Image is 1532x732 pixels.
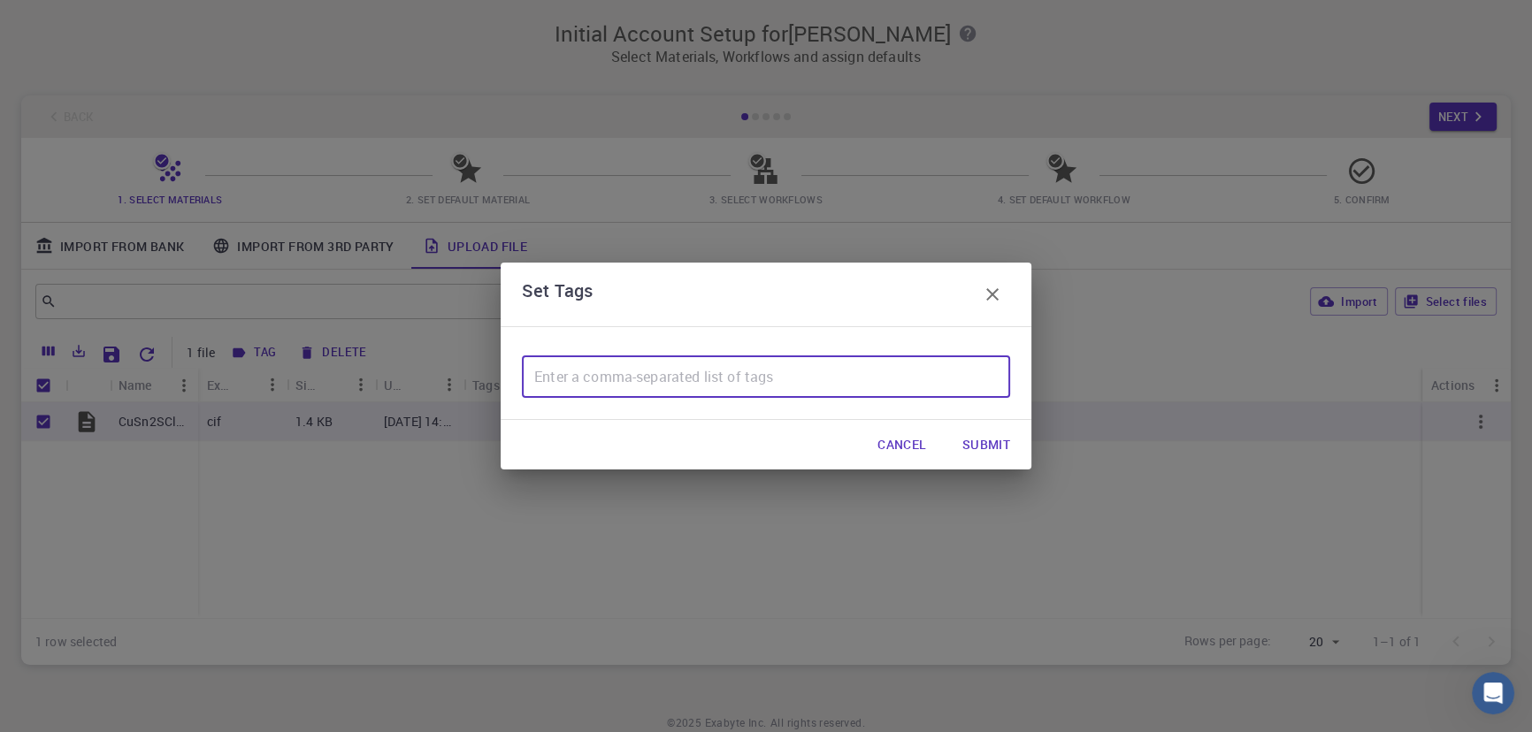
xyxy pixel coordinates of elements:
[948,427,1024,462] button: Submit
[35,12,99,28] span: Support
[522,355,1010,398] input: Enter a comma-separated list of tags
[1472,672,1514,714] iframe: Intercom live chat
[863,427,940,462] button: Cancel
[522,277,593,312] h6: Set Tags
